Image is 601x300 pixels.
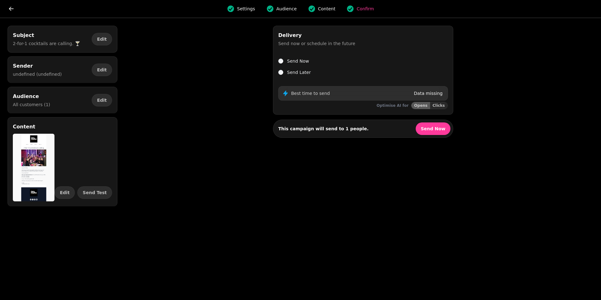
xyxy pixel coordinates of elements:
span: Confirm [357,6,374,12]
span: and show it at the bar to claim your offer. [117,255,204,260]
span: Settings [237,6,255,12]
p: All customers (1) [13,101,50,108]
div: menu [56,63,206,71]
button: Send Now [416,122,450,135]
span: Send Now [421,127,445,131]
span: Hey [First Name], [56,212,93,217]
span: {{ voucher_code.text }} [56,267,104,272]
span: Content [318,6,336,12]
span: All you need to do? [56,243,98,248]
span: Send Test [83,190,107,195]
span: Menu item - Menu 3 [131,63,156,71]
span: Menu item - Menu 4 [157,63,183,71]
span: Hurry — this one’s too good to last. [56,280,132,285]
p: Best time to send [291,90,330,96]
span: Menu item - Menu 1 [78,63,103,71]
h2: Audience [13,92,50,101]
span: Clicks [433,104,445,107]
p: This campaign will send to people. [278,126,368,132]
button: Send Test [77,186,112,199]
button: Opens [411,102,430,109]
span: Edit [97,98,107,102]
span: Edit [60,190,69,195]
span: Gather your crew, pick your martinis, and let’s make it a night! [56,292,187,297]
h2: Delivery [278,31,355,40]
p: Optimise AI for [377,103,408,108]
button: go back [5,3,18,15]
h2: Subject [13,31,80,40]
button: Edit [54,186,75,199]
label: Send Later [287,69,311,76]
span: Menu item - Menu 2 [104,63,129,71]
span: Because good nights deserve great cocktails, we’re giving you an exclusive treat: 2-for-1 cocktai... [56,225,196,235]
label: Send Now [287,57,309,65]
span: Edit [97,37,107,41]
p: 2-for-1 cocktails are calling. 🍸 [13,40,80,47]
span: Scan your QR code below [56,255,117,260]
h2: Content [13,122,35,131]
p: 2-for-1 Cocktails are calling [56,82,206,96]
p: Send now or schedule in the future [278,40,355,47]
button: Edit [92,33,112,45]
p: Data missing [414,90,443,96]
button: Edit [92,94,112,106]
p: undefined (undefined) [13,70,62,78]
span: {{{ voucher_code.qr }}} [56,261,104,266]
span: Audience [276,6,297,12]
h2: Sender [13,62,62,70]
strong: 1 [346,126,349,131]
button: Clicks [430,102,448,109]
button: Edit [92,64,112,76]
span: Edit [97,68,107,72]
span: Opens [414,104,428,107]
